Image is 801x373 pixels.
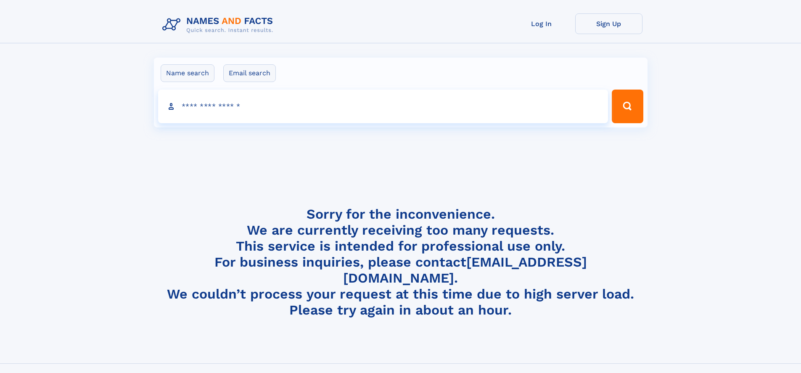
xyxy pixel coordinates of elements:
[612,90,643,123] button: Search Button
[161,64,214,82] label: Name search
[343,254,587,286] a: [EMAIL_ADDRESS][DOMAIN_NAME]
[223,64,276,82] label: Email search
[159,206,642,318] h4: Sorry for the inconvenience. We are currently receiving too many requests. This service is intend...
[159,13,280,36] img: Logo Names and Facts
[508,13,575,34] a: Log In
[158,90,608,123] input: search input
[575,13,642,34] a: Sign Up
